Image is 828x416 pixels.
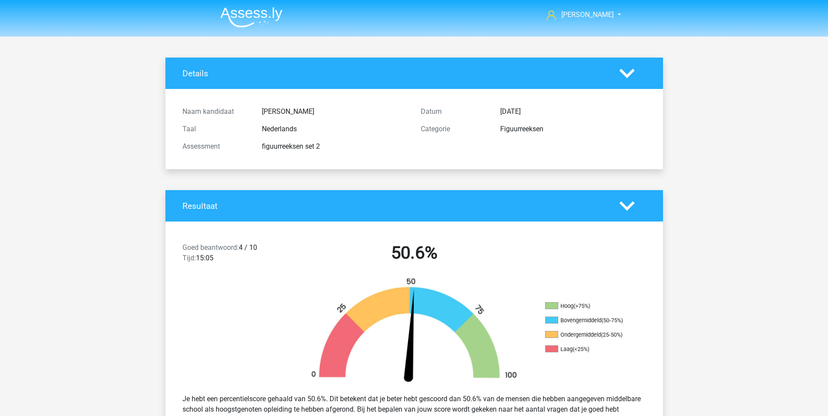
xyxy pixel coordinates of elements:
[545,317,632,324] li: Bovengemiddeld
[561,10,614,19] span: [PERSON_NAME]
[182,201,606,211] h4: Resultaat
[414,124,494,134] div: Categorie
[176,124,255,134] div: Taal
[302,242,527,263] h2: 50.6%
[182,254,196,262] span: Tijd:
[255,106,414,117] div: [PERSON_NAME]
[255,124,414,134] div: Nederlands
[494,124,653,134] div: Figuurreeksen
[182,68,606,78] h4: Details
[176,106,255,117] div: Naam kandidaat
[601,331,622,338] div: (25-50%)
[414,106,494,117] div: Datum
[220,7,282,27] img: Assessly
[255,141,414,152] div: figuurreeksen set 2
[545,345,632,353] li: Laag
[296,277,532,387] img: 51.1dc973a8d8a8.png
[574,303,590,309] div: (>75%)
[545,331,632,339] li: Ondergemiddeld
[176,242,295,267] div: 4 / 10 15:05
[494,106,653,117] div: [DATE]
[176,141,255,152] div: Assessment
[543,10,615,20] a: [PERSON_NAME]
[182,243,239,252] span: Goed beantwoord:
[573,346,589,352] div: (<25%)
[545,302,632,310] li: Hoog
[601,317,623,324] div: (50-75%)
